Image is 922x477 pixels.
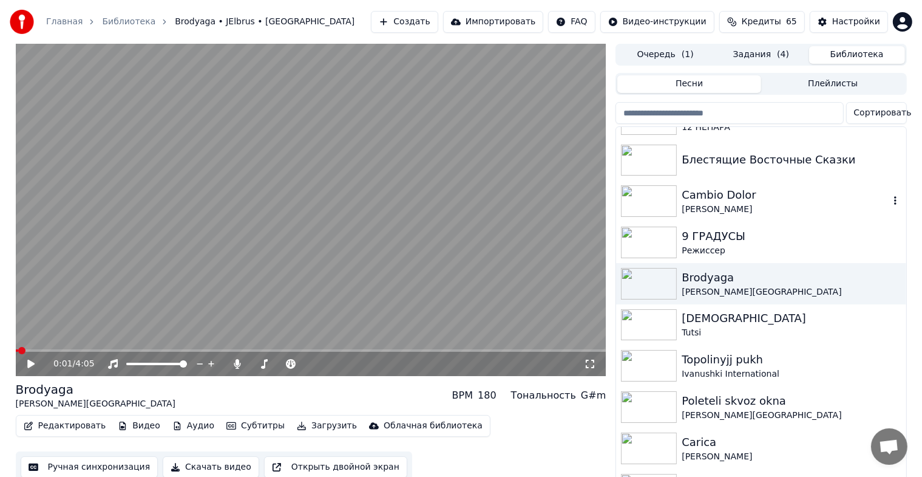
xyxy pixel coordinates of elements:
button: Видео [113,417,165,434]
button: Кредиты65 [719,11,805,33]
div: [PERSON_NAME] [682,204,889,216]
button: FAQ [548,11,595,33]
span: ( 4 ) [777,49,789,61]
button: Библиотека [809,46,905,64]
div: [PERSON_NAME][GEOGRAPHIC_DATA] [16,398,175,410]
div: Блестящие Восточные Сказки [682,151,901,168]
div: Открытый чат [871,428,907,465]
div: Ivanushki International [682,368,901,380]
div: Carica [682,434,901,451]
button: Задания [713,46,809,64]
button: Редактировать [19,417,111,434]
button: Настройки [810,11,888,33]
nav: breadcrumb [46,16,354,28]
button: Создать [371,11,438,33]
button: Субтитры [222,417,290,434]
img: youka [10,10,34,34]
div: G#m [581,388,606,403]
button: Импортировать [443,11,544,33]
button: Очередь [617,46,713,64]
div: 180 [478,388,497,403]
div: [PERSON_NAME] [682,451,901,463]
div: Режиссер [682,245,901,257]
div: Poleteli skvoz okna [682,393,901,410]
div: [DEMOGRAPHIC_DATA] [682,310,901,327]
button: Плейлисты [761,75,905,93]
div: BPM [452,388,473,403]
div: 9 ГРАДУСЫ [682,228,901,245]
div: Настройки [832,16,880,28]
span: 4:05 [75,358,94,370]
span: 65 [786,16,797,28]
span: Brodyaga • JElbrus • [GEOGRAPHIC_DATA] [175,16,354,28]
div: Brodyaga [16,381,175,398]
div: / [53,358,83,370]
span: ( 1 ) [682,49,694,61]
button: Аудио [168,417,219,434]
div: Тональность [511,388,576,403]
button: Песни [617,75,761,93]
div: 12 НЕПАРА [682,122,901,134]
span: Сортировать [854,107,912,119]
div: Cambio Dolor [682,187,889,204]
a: Библиотека [102,16,155,28]
div: Tutsi [682,327,901,339]
span: 0:01 [53,358,72,370]
button: Загрузить [292,417,362,434]
div: Brodyaga [682,269,901,286]
div: Облачная библиотека [384,420,483,432]
div: Topolinyjj pukh [682,351,901,368]
div: [PERSON_NAME][GEOGRAPHIC_DATA] [682,286,901,298]
button: Видео-инструкции [600,11,714,33]
div: [PERSON_NAME][GEOGRAPHIC_DATA] [682,410,901,422]
span: Кредиты [742,16,781,28]
a: Главная [46,16,83,28]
